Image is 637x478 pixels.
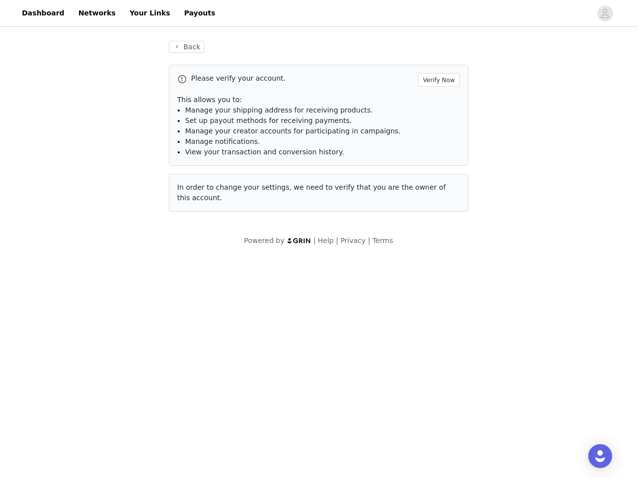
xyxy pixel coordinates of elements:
span: Manage your creator accounts for participating in campaigns. [185,127,401,135]
div: avatar [600,5,610,21]
span: In order to change your settings, we need to verify that you are the owner of this account. [177,183,446,202]
a: Networks [72,2,121,24]
button: Back [169,41,205,53]
img: logo [287,238,312,244]
button: Verify Now [418,73,460,87]
span: Set up payout methods for receiving payments. [185,117,352,124]
span: Manage your shipping address for receiving products. [185,106,373,114]
span: | [368,237,370,244]
div: Open Intercom Messenger [588,444,612,468]
span: | [336,237,338,244]
a: Dashboard [16,2,70,24]
a: Payouts [178,2,221,24]
p: This allows you to: [177,95,460,105]
span: Powered by [244,237,284,244]
span: | [314,237,316,244]
span: Manage notifications. [185,137,260,145]
p: Please verify your account. [191,73,414,84]
a: Terms [372,237,393,244]
a: Your Links [123,2,176,24]
span: View your transaction and conversion history. [185,148,344,156]
a: Privacy [340,237,366,244]
a: Help [318,237,334,244]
